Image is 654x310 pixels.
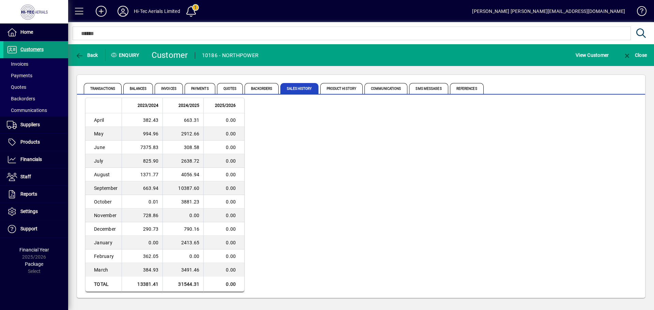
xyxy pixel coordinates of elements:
[3,104,68,116] a: Communications
[364,83,407,94] span: Communications
[203,127,244,141] td: 0.00
[162,113,203,127] td: 663.31
[7,61,28,67] span: Invoices
[203,154,244,168] td: 0.00
[85,127,122,141] td: May
[122,277,162,292] td: 13381.41
[20,29,33,35] span: Home
[3,203,68,220] a: Settings
[7,84,26,90] span: Quotes
[7,73,32,78] span: Payments
[85,263,122,277] td: March
[122,195,162,209] td: 0.01
[84,83,122,94] span: Transactions
[68,49,106,61] app-page-header-button: Back
[162,154,203,168] td: 2638.72
[616,49,654,61] app-page-header-button: Close enquiry
[217,83,243,94] span: Quotes
[280,83,318,94] span: Sales History
[162,222,203,236] td: 790.16
[85,209,122,222] td: November
[162,168,203,181] td: 4056.94
[85,181,122,195] td: September
[20,191,37,197] span: Reports
[574,49,610,61] button: View Customer
[3,116,68,133] a: Suppliers
[450,83,484,94] span: References
[203,209,244,222] td: 0.00
[122,154,162,168] td: 825.90
[7,96,35,101] span: Backorders
[203,277,244,292] td: 0.00
[122,181,162,195] td: 663.94
[185,83,215,94] span: Payments
[3,70,68,81] a: Payments
[7,108,47,113] span: Communications
[623,52,647,58] span: Close
[106,50,146,61] div: Enquiry
[3,81,68,93] a: Quotes
[122,249,162,263] td: 362.05
[245,83,279,94] span: Backorders
[162,195,203,209] td: 3881.23
[155,83,183,94] span: Invoices
[112,5,134,17] button: Profile
[3,134,68,151] a: Products
[203,141,244,154] td: 0.00
[123,83,153,94] span: Balances
[138,102,158,109] span: 2023/2024
[20,174,31,179] span: Staff
[75,52,98,58] span: Back
[85,168,122,181] td: August
[152,50,188,61] div: Customer
[85,277,122,292] td: Total
[3,151,68,168] a: Financials
[122,236,162,249] td: 0.00
[134,6,180,17] div: Hi-Tec Aerials Limited
[85,141,122,154] td: June
[3,58,68,70] a: Invoices
[203,263,244,277] td: 0.00
[162,127,203,141] td: 2912.66
[3,93,68,104] a: Backorders
[162,181,203,195] td: 10387.60
[74,49,100,61] button: Back
[20,226,37,231] span: Support
[122,168,162,181] td: 1371.77
[25,261,43,267] span: Package
[19,247,49,252] span: Financial Year
[320,83,363,94] span: Product History
[85,222,122,236] td: December
[90,5,112,17] button: Add
[162,209,203,222] td: 0.00
[3,186,68,203] a: Reports
[162,249,203,263] td: 0.00
[20,47,44,52] span: Customers
[20,209,38,214] span: Settings
[203,195,244,209] td: 0.00
[162,236,203,249] td: 2413.65
[178,102,199,109] span: 2024/2025
[576,50,609,61] span: View Customer
[20,139,40,145] span: Products
[122,263,162,277] td: 384.93
[85,154,122,168] td: July
[3,24,68,41] a: Home
[203,249,244,263] td: 0.00
[122,113,162,127] td: 382.43
[20,122,40,127] span: Suppliers
[122,141,162,154] td: 7375.83
[122,127,162,141] td: 994.96
[202,50,259,61] div: 10186 - NORTHPOWER
[20,157,42,162] span: Financials
[3,221,68,238] a: Support
[162,277,203,292] td: 31544.31
[621,49,649,61] button: Close
[122,209,162,222] td: 728.86
[203,168,244,181] td: 0.00
[162,263,203,277] td: 3491.46
[632,1,645,23] a: Knowledge Base
[85,113,122,127] td: April
[203,181,244,195] td: 0.00
[203,222,244,236] td: 0.00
